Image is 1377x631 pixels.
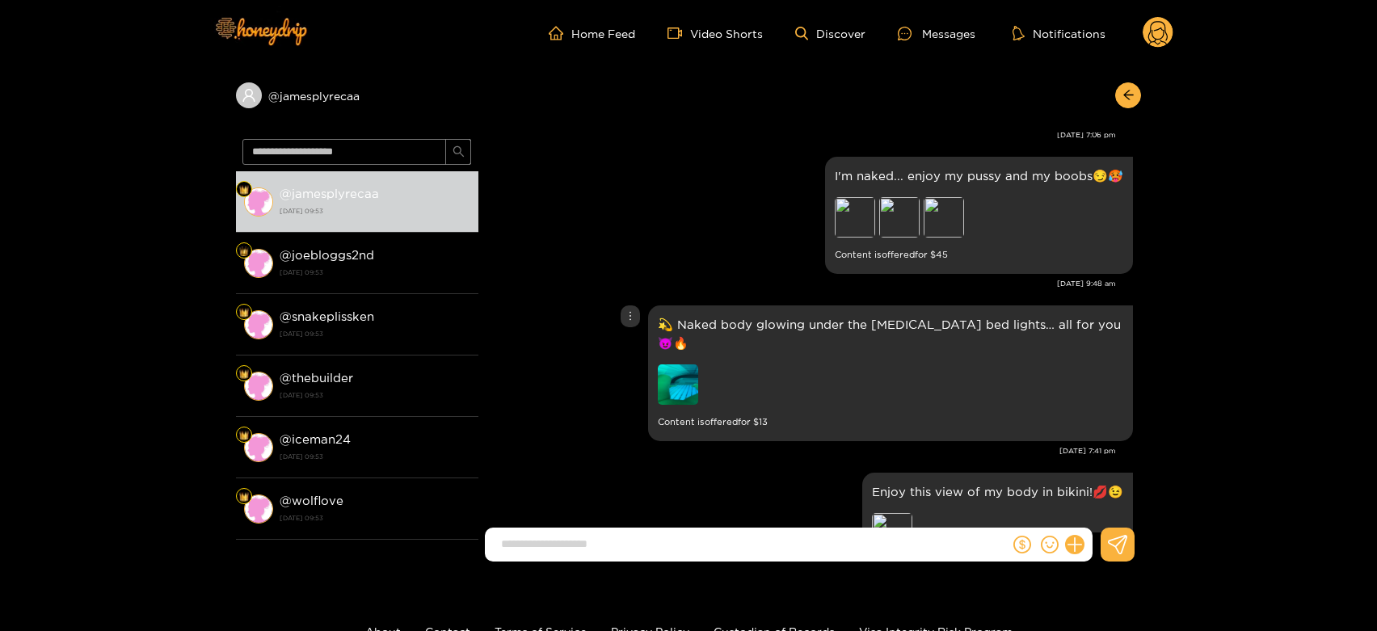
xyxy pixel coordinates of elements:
small: Content is offered for $ 13 [658,413,1123,431]
img: conversation [244,433,273,462]
strong: @ jamesplyrecaa [280,187,379,200]
small: Content is offered for $ 45 [835,246,1123,264]
div: [DATE] 7:06 pm [486,129,1116,141]
strong: [DATE] 09:53 [280,388,470,402]
span: smile [1041,536,1059,553]
img: conversation [244,249,273,278]
img: Fan Level [239,308,249,318]
img: conversation [244,372,273,401]
img: Fan Level [239,246,249,256]
div: Aug. 18, 9:48 am [825,157,1133,274]
span: arrow-left [1122,89,1135,103]
button: Notifications [1008,25,1110,41]
strong: [DATE] 09:53 [280,204,470,218]
img: conversation [244,310,273,339]
strong: @ snakeplissken [280,309,374,323]
strong: [DATE] 09:53 [280,265,470,280]
img: conversation [244,494,273,524]
strong: [DATE] 09:53 [280,511,470,525]
strong: @ iceman24 [280,432,351,446]
strong: [DATE] 09:53 [280,326,470,341]
p: 💫 Naked body glowing under the [MEDICAL_DATA] bed lights… all for you 😈🔥 [658,315,1123,352]
div: Aug. 19, 9:53 am [862,473,1133,590]
div: [DATE] 7:41 pm [486,445,1116,456]
strong: @ joebloggs2nd [280,248,374,262]
button: arrow-left [1115,82,1141,108]
span: user [242,88,256,103]
span: video-camera [667,26,690,40]
div: @jamesplyrecaa [236,82,478,108]
strong: @ wolflove [280,494,343,507]
button: search [445,139,471,165]
img: Fan Level [239,492,249,502]
img: Fan Level [239,185,249,195]
a: Video Shorts [667,26,763,40]
span: dollar [1013,536,1031,553]
span: home [549,26,571,40]
p: I'm naked... enjoy my pussy and my boobs😏🥵 [835,166,1123,185]
p: Enjoy this view of my body in bikini!💋😉 [872,482,1123,501]
span: search [453,145,465,159]
img: preview [658,364,698,405]
div: [DATE] 9:48 am [486,278,1116,289]
a: Discover [795,27,865,40]
button: dollar [1010,532,1034,557]
img: Fan Level [239,431,249,440]
strong: [DATE] 09:53 [280,449,470,464]
span: more [625,310,636,322]
div: Messages [898,24,975,43]
strong: @ thebuilder [280,371,353,385]
a: Home Feed [549,26,635,40]
img: conversation [244,187,273,217]
div: Aug. 18, 7:41 pm [648,305,1133,441]
img: Fan Level [239,369,249,379]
